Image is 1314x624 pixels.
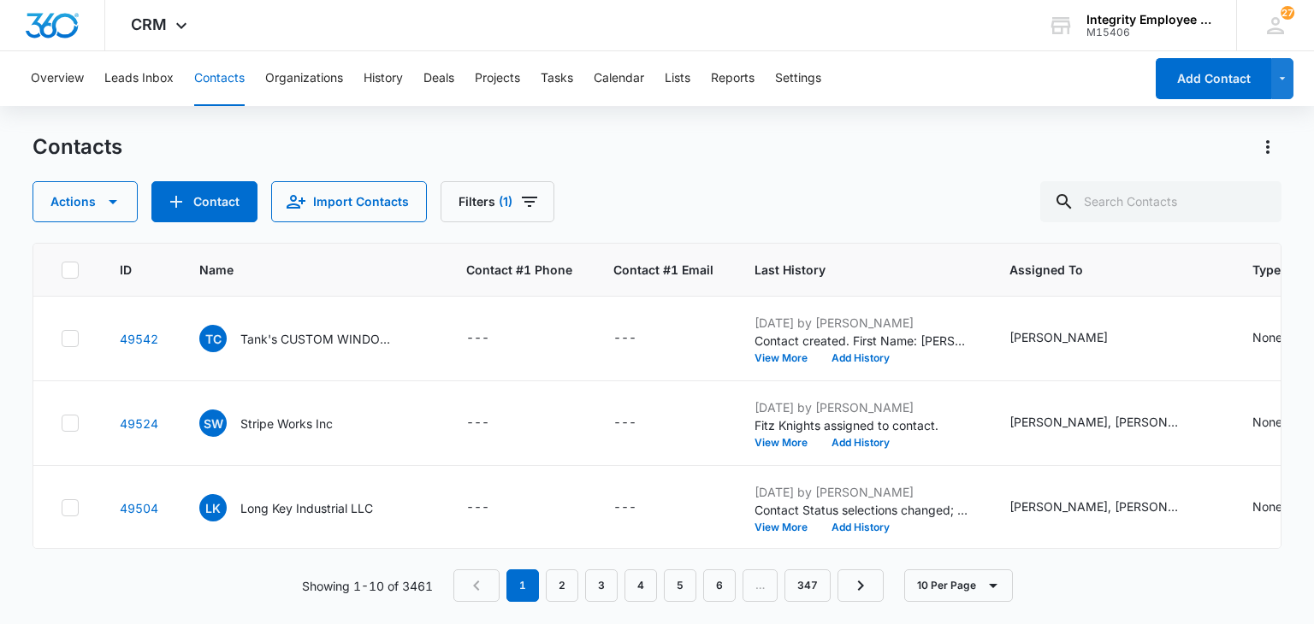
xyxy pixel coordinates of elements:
a: Page 4 [624,569,657,602]
span: LK [199,494,227,521]
div: --- [613,413,636,433]
div: --- [613,497,636,518]
button: Settings [775,51,821,106]
div: --- [466,497,489,518]
p: [DATE] by [PERSON_NAME] [755,314,968,332]
p: Tank's CUSTOM WINDOWS & DOORS INC [240,330,394,348]
div: [PERSON_NAME], [PERSON_NAME] [1009,497,1181,515]
input: Search Contacts [1040,181,1281,222]
span: Name [199,261,400,279]
span: Type [1252,261,1288,279]
p: Showing 1-10 of 3461 [302,577,433,595]
div: Type - None - Select to Edit Field [1252,328,1313,349]
button: 10 Per Page [904,569,1013,602]
button: Lists [665,51,690,106]
a: Page 2 [546,569,578,602]
span: CRM [131,15,167,33]
div: Type - None - Select to Edit Field [1252,497,1313,518]
div: notifications count [1281,6,1294,20]
div: Contact #1 Email - - Select to Edit Field [613,328,667,349]
a: Page 5 [664,569,696,602]
span: ID [120,261,133,279]
button: View More [755,353,820,363]
p: Contact Status selections changed; None was removed and Dead was added. [755,501,968,519]
div: --- [613,328,636,349]
button: Add History [820,522,902,533]
div: None [1252,328,1282,346]
div: Name - Long Key Industrial LLC - Select to Edit Field [199,494,404,521]
button: Calendar [594,51,644,106]
div: --- [466,413,489,433]
a: Page 347 [784,569,831,602]
button: Actions [33,181,138,222]
span: Assigned To [1009,261,1187,279]
p: [DATE] by [PERSON_NAME] [755,398,968,416]
div: None [1252,413,1282,431]
h1: Contacts [33,134,122,160]
p: Long Key Industrial LLC [240,499,373,517]
button: View More [755,438,820,448]
a: Navigate to contact details page for Tank's CUSTOM WINDOWS & DOORS INC [120,332,158,346]
span: Last History [755,261,944,279]
div: Contact #1 Phone - - Select to Edit Field [466,497,520,518]
button: Filters [441,181,554,222]
button: Import Contacts [271,181,427,222]
div: Type - None - Select to Edit Field [1252,413,1313,433]
span: (1) [499,196,512,208]
button: Add History [820,438,902,448]
button: Reports [711,51,755,106]
button: Contacts [194,51,245,106]
span: Contact #1 Email [613,261,713,279]
span: TC [199,325,227,352]
button: Projects [475,51,520,106]
div: Assigned To - Alexis Lysek, Nicholas Harris - Select to Edit Field [1009,497,1211,518]
span: SW [199,409,227,437]
button: Deals [423,51,454,106]
div: None [1252,497,1282,515]
div: Assigned To - Alexis Lysek, Fitz Knights - Select to Edit Field [1009,413,1211,433]
div: account name [1086,13,1211,26]
button: History [364,51,403,106]
div: Contact #1 Phone - - Select to Edit Field [466,328,520,349]
div: Contact #1 Phone - - Select to Edit Field [466,413,520,433]
button: Add Contact [1156,58,1271,99]
div: Assigned To - Alexis Lysek - Select to Edit Field [1009,328,1139,349]
button: Organizations [265,51,343,106]
div: [PERSON_NAME] [1009,328,1108,346]
a: Navigate to contact details page for Stripe Works Inc [120,416,158,431]
div: [PERSON_NAME], [PERSON_NAME] Knights [1009,413,1181,431]
p: Stripe Works Inc [240,415,333,433]
a: Page 3 [585,569,618,602]
span: 27 [1281,6,1294,20]
button: Tasks [541,51,573,106]
button: Add History [820,353,902,363]
div: --- [466,328,489,349]
div: account id [1086,26,1211,38]
button: Leads Inbox [104,51,174,106]
p: Fitz Knights assigned to contact. [755,416,968,434]
button: Add Contact [151,181,257,222]
p: Contact created. First Name: [PERSON_NAME]'s Last Name: CUSTOM WINDOWS &amp;amp; DOORS INC Phone:... [755,332,968,350]
button: Overview [31,51,84,106]
em: 1 [506,569,539,602]
div: Contact #1 Email - - Select to Edit Field [613,413,667,433]
div: Contact #1 Email - - Select to Edit Field [613,497,667,518]
nav: Pagination [453,569,884,602]
div: Name - Stripe Works Inc - Select to Edit Field [199,409,364,437]
div: Name - Tank's CUSTOM WINDOWS & DOORS INC - Select to Edit Field [199,325,425,352]
button: Actions [1254,133,1281,161]
a: Next Page [838,569,884,602]
button: View More [755,522,820,533]
span: Contact #1 Phone [466,261,572,279]
a: Page 6 [703,569,736,602]
a: Navigate to contact details page for Long Key Industrial LLC [120,501,158,515]
p: [DATE] by [PERSON_NAME] [755,483,968,501]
